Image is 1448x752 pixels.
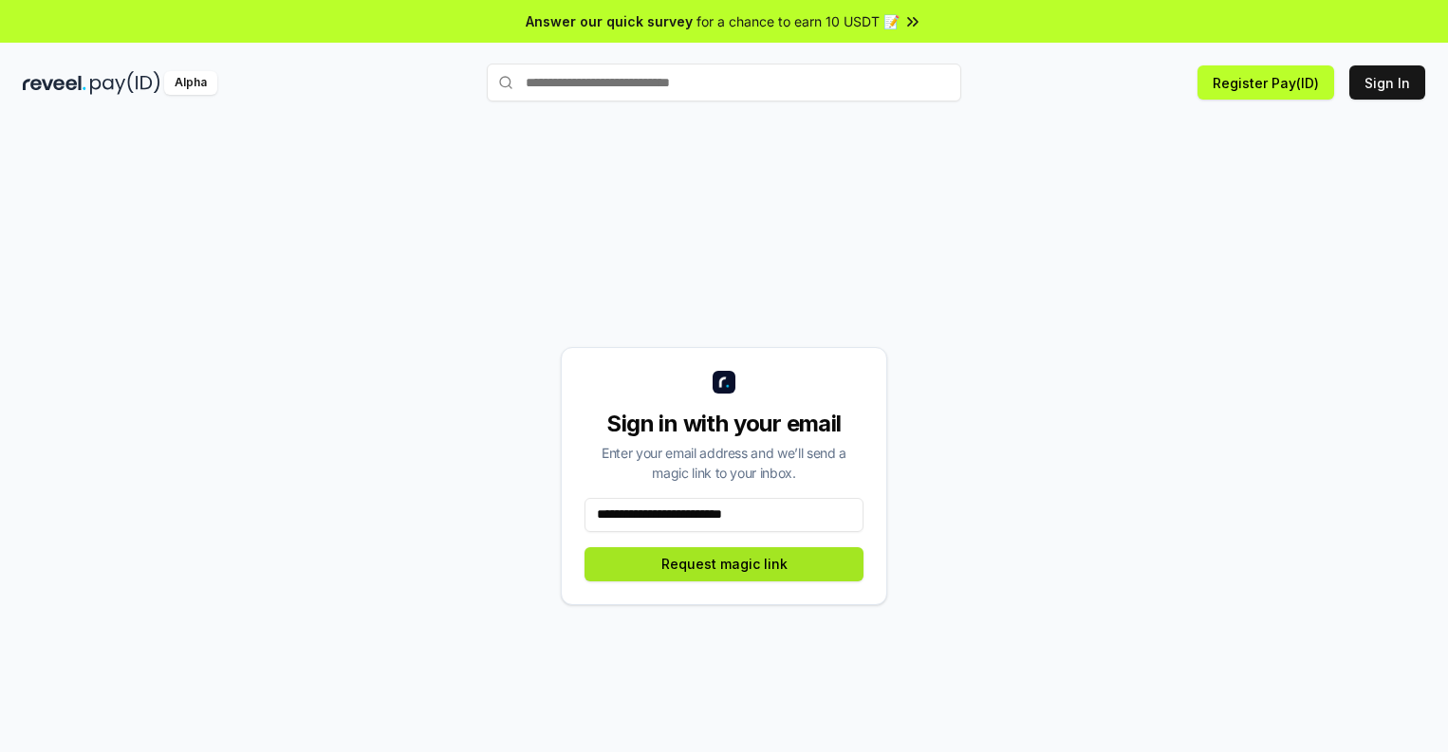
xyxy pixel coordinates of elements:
button: Register Pay(ID) [1197,65,1334,100]
span: for a chance to earn 10 USDT 📝 [696,11,900,31]
div: Alpha [164,71,217,95]
span: Answer our quick survey [526,11,693,31]
img: reveel_dark [23,71,86,95]
img: logo_small [713,371,735,394]
button: Request magic link [585,547,863,581]
img: pay_id [90,71,160,95]
div: Sign in with your email [585,409,863,439]
div: Enter your email address and we’ll send a magic link to your inbox. [585,443,863,483]
button: Sign In [1349,65,1425,100]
